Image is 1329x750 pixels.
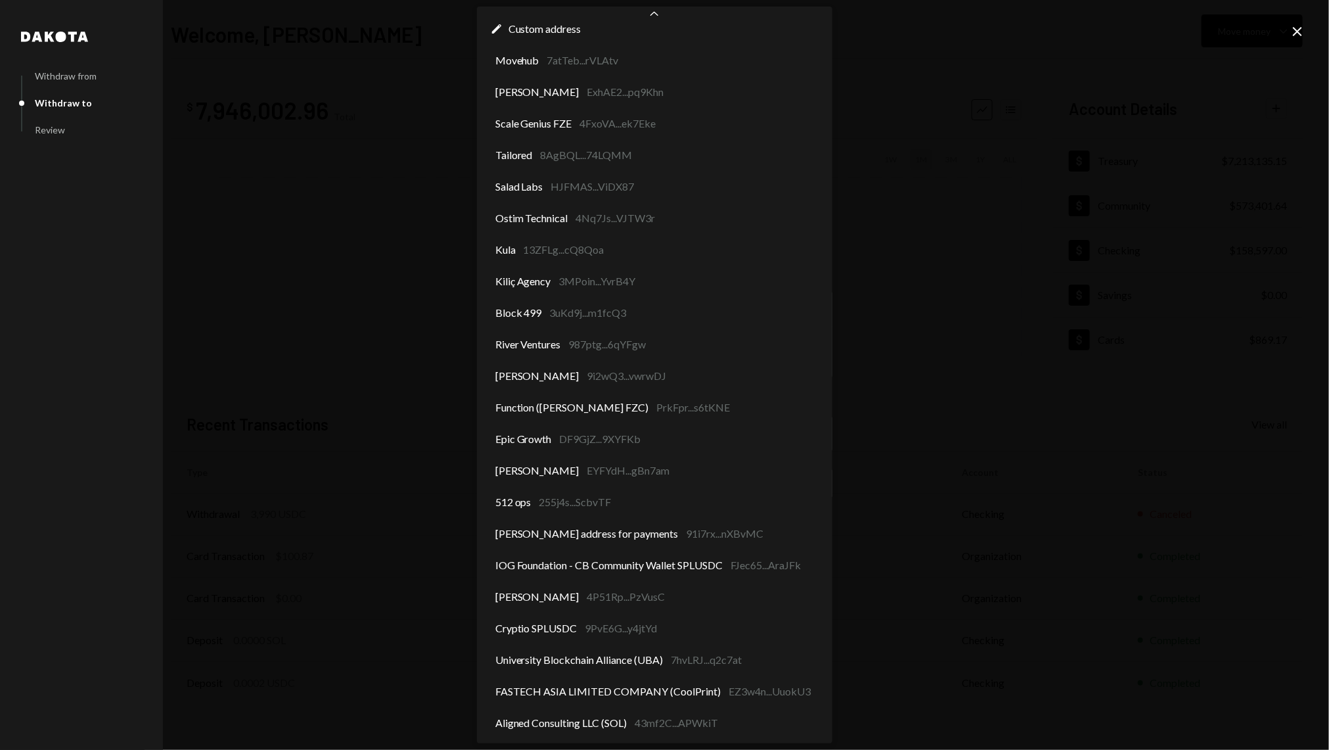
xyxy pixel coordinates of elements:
[731,557,801,573] div: FJec65...AraJFk
[495,242,516,258] span: Kula
[635,715,719,731] div: 43mf2C...APWkiT
[539,494,612,510] div: 255j4s...ScbvTF
[495,116,572,131] span: Scale Genius FZE
[495,84,579,100] span: [PERSON_NAME]
[495,368,579,384] span: [PERSON_NAME]
[495,652,664,668] span: University Blockchain Alliance (UBA)
[559,273,636,289] div: 3MPoin...YvrB4Y
[569,337,646,352] div: 987ptg...6qYFgw
[35,97,92,108] div: Withdraw to
[495,589,579,605] span: [PERSON_NAME]
[524,242,604,258] div: 13ZFLg...cQ8Qoa
[495,147,533,163] span: Tailored
[495,179,543,195] span: Salad Labs
[495,463,579,479] span: [PERSON_NAME]
[495,621,577,636] span: Cryptio SPLUSDC
[587,589,665,605] div: 4P51Rp...PzVusC
[550,305,627,321] div: 3uKd9j...m1fcQ3
[35,124,65,135] div: Review
[495,494,531,510] span: 512 ops
[495,273,551,289] span: Kiliç Agency
[657,400,731,415] div: PrkFpr...s6tKNE
[495,684,721,699] span: FASTECH ASIA LIMITED COMPANY (CoolPrint)
[495,305,542,321] span: Block 499
[495,400,649,415] span: Function ([PERSON_NAME] FZC)
[495,210,568,226] span: Ostim Technical
[495,53,539,68] span: Movehub
[576,210,656,226] div: 4Nq7Js...VJTW3r
[541,147,633,163] div: 8AgBQL...74LQMM
[35,70,97,82] div: Withdraw from
[495,337,561,352] span: River Ventures
[495,431,552,447] span: Epic Growth
[587,368,667,384] div: 9i2wQ3...vwrwDJ
[560,431,641,447] div: DF9GjZ...9XYFKb
[495,715,627,731] span: Aligned Consulting LLC (SOL)
[547,53,619,68] div: 7atTeb...rVLAtv
[671,652,742,668] div: 7hvLRJ...q2c7at
[508,21,581,37] span: Custom address
[580,116,656,131] div: 4FxoVA...ek7Eke
[729,684,811,699] div: EZ3w4n...UuokU3
[687,526,764,542] div: 91i7rx...nXBvMC
[495,557,723,573] span: IOG Foundation - CB Community Wallet SPLUSDC
[551,179,635,195] div: HJFMAS...ViDX87
[587,84,664,100] div: ExhAE2...pq9Khn
[495,526,679,542] span: [PERSON_NAME] address for payments
[587,463,670,479] div: EYFYdH...gBn7am
[585,621,658,636] div: 9PvE6G...y4jtYd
